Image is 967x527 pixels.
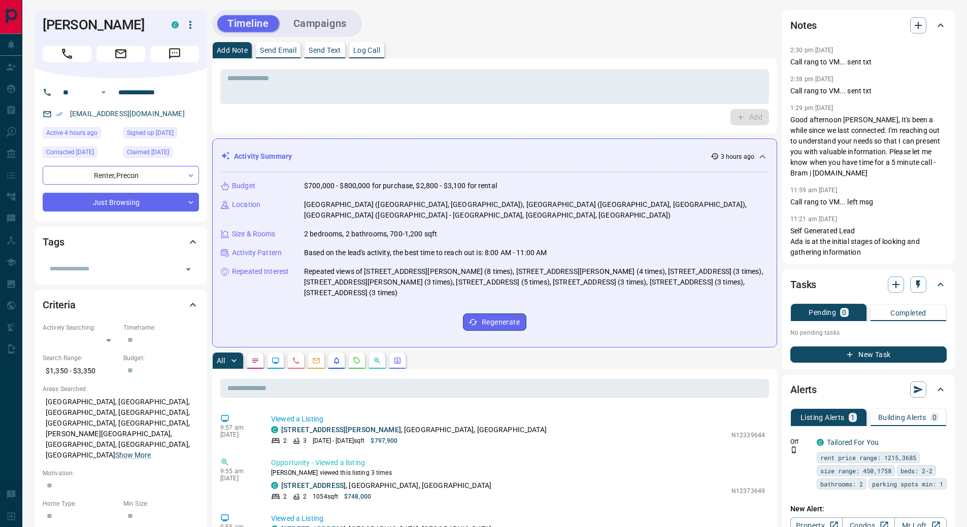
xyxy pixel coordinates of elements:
[251,357,259,365] svg: Notes
[43,394,199,464] p: [GEOGRAPHIC_DATA], [GEOGRAPHIC_DATA], [GEOGRAPHIC_DATA], [GEOGRAPHIC_DATA], [GEOGRAPHIC_DATA], [G...
[790,437,811,446] p: Off
[43,297,76,313] h2: Criteria
[127,147,169,157] span: Claimed [DATE]
[46,128,97,138] span: Active 4 hours ago
[232,229,276,239] p: Size & Rooms
[43,323,118,332] p: Actively Searching:
[217,357,225,364] p: All
[271,426,278,433] div: condos.ca
[721,152,754,161] p: 3 hours ago
[43,193,199,212] div: Just Browsing
[271,482,278,489] div: condos.ca
[217,47,248,54] p: Add Note
[181,262,195,276] button: Open
[393,357,402,365] svg: Agent Actions
[790,13,947,38] div: Notes
[790,57,947,67] p: Call rang to VM... sent txt
[872,479,943,489] span: parking spots min: 1
[283,436,287,445] p: 2
[790,377,947,402] div: Alerts
[123,323,199,332] p: Timeframe:
[232,199,260,210] p: Location
[371,436,397,445] p: $797,900
[281,481,346,489] a: [STREET_ADDRESS]
[221,147,769,166] div: Activity Summary3 hours ago
[790,86,947,96] p: Call rang to VM... sent txt
[232,266,289,277] p: Repeated Interest
[232,248,282,258] p: Activity Pattern
[820,452,916,463] span: rent price range: 1215,3685
[123,147,199,161] div: Wed Apr 03 2024
[272,357,280,365] svg: Lead Browsing Activity
[373,357,381,365] svg: Opportunities
[790,272,947,297] div: Tasks
[790,47,833,54] p: 2:30 pm [DATE]
[43,230,199,254] div: Tags
[790,381,817,398] h2: Alerts
[43,46,91,62] span: Call
[463,313,526,331] button: Regenerate
[790,504,947,514] p: New Alert:
[96,46,145,62] span: Email
[790,76,833,83] p: 2:38 pm [DATE]
[43,17,156,33] h1: [PERSON_NAME]
[304,229,437,239] p: 2 bedrooms, 2 bathrooms, 700-1,200 sqft
[115,450,151,461] button: Show More
[820,479,863,489] span: bathrooms: 2
[220,468,256,475] p: 9:55 am
[43,166,199,185] div: Renter , Precon
[220,475,256,482] p: [DATE]
[43,147,118,161] div: Fri Sep 26 2025
[313,436,364,445] p: [DATE] - [DATE] sqft
[790,226,947,258] p: Self Generated Lead Ada is at the initial stages of looking and gathering information
[932,414,937,421] p: 0
[70,110,185,118] a: [EMAIL_ADDRESS][DOMAIN_NAME]
[123,127,199,142] div: Wed Apr 03 2024
[790,346,947,363] button: New Task
[127,128,174,138] span: Signed up [DATE]
[220,431,256,438] p: [DATE]
[271,468,765,477] p: [PERSON_NAME] viewed this listing 3 times
[43,469,199,478] p: Motivation:
[304,181,497,191] p: $700,000 - $800,000 for purchase, $2,800 - $3,100 for rental
[43,127,118,142] div: Tue Oct 14 2025
[890,309,926,317] p: Completed
[97,86,110,98] button: Open
[790,197,947,207] p: Call rang to VM... left msg
[790,325,947,340] p: No pending tasks
[731,431,765,440] p: N12339644
[292,357,300,365] svg: Calls
[313,492,338,501] p: 1054 sqft
[43,384,199,394] p: Areas Searched:
[827,438,879,446] a: Tailored For You
[820,466,891,476] span: size range: 450,1758
[123,499,199,508] p: Min Size:
[271,458,765,468] p: Opportunity - Viewed a listing
[304,199,769,221] p: [GEOGRAPHIC_DATA] ([GEOGRAPHIC_DATA], [GEOGRAPHIC_DATA]), [GEOGRAPHIC_DATA] ([GEOGRAPHIC_DATA], [...
[901,466,932,476] span: beds: 2-2
[731,486,765,496] p: N12373649
[312,357,320,365] svg: Emails
[790,104,833,112] p: 1:29 pm [DATE]
[43,499,118,508] p: Home Type:
[217,15,279,32] button: Timeline
[260,47,296,54] p: Send Email
[790,216,837,223] p: 11:21 am [DATE]
[790,115,947,179] p: Good afternoon [PERSON_NAME], It's been a while since we last connected. I'm reaching out to unde...
[172,21,179,28] div: condos.ca
[309,47,341,54] p: Send Text
[234,151,292,162] p: Activity Summary
[304,248,547,258] p: Based on the lead's activity, the best time to reach out is: 8:00 AM - 11:00 AM
[809,309,836,316] p: Pending
[43,293,199,317] div: Criteria
[303,436,307,445] p: 3
[43,234,64,250] h2: Tags
[790,17,817,33] h2: Notes
[220,424,256,431] p: 9:57 am
[283,492,287,501] p: 2
[790,187,837,194] p: 11:59 am [DATE]
[281,425,547,435] p: , [GEOGRAPHIC_DATA], [GEOGRAPHIC_DATA]
[46,147,94,157] span: Contacted [DATE]
[281,480,491,491] p: , [GEOGRAPHIC_DATA], [GEOGRAPHIC_DATA]
[332,357,341,365] svg: Listing Alerts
